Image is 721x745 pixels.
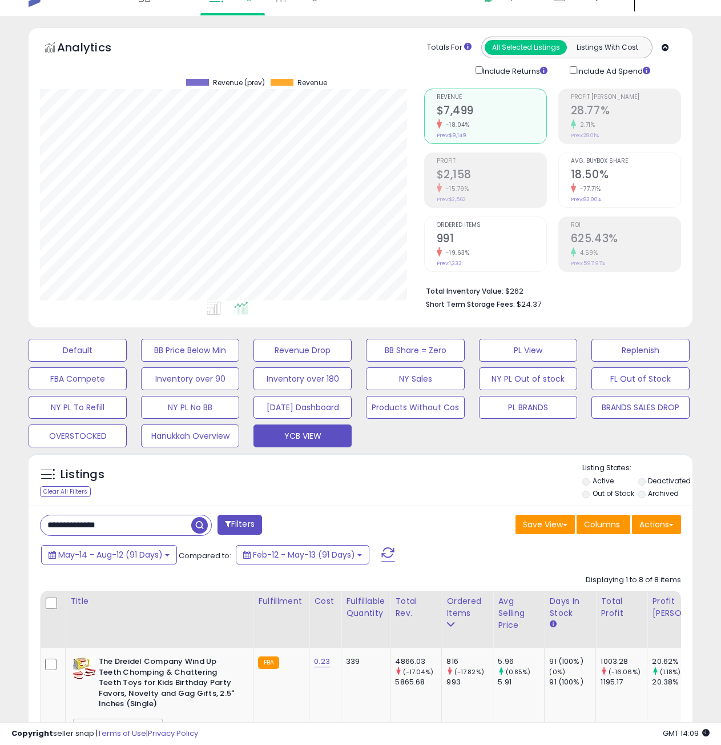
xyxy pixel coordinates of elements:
span: Avg. Buybox Share [571,158,680,165]
span: Ordered Items [437,222,546,229]
div: 816 [446,656,493,667]
div: 5865.68 [395,677,441,687]
small: -18.04% [442,121,470,129]
h5: Listings [61,467,104,483]
span: ROI [571,222,680,229]
img: 51LtQzT1nRL._SL40_.jpg [73,656,96,679]
a: Privacy Policy [148,728,198,739]
button: NY PL To Refill [29,396,127,419]
span: Feb-12 - May-13 (91 Days) [253,549,355,560]
div: Cost [314,595,336,607]
label: Deactivated [648,476,691,486]
div: Fulfillable Quantity [346,595,385,619]
button: PL BRANDS [479,396,577,419]
b: The Dreidel Company Wind Up Teeth Chomping & Chattering Teeth Toys for Kids Birthday Party Favors... [99,656,237,712]
div: 1003.28 [601,656,647,667]
small: Prev: $2,562 [437,196,466,203]
button: Columns [577,515,630,534]
div: Clear All Filters [40,486,91,497]
small: -77.71% [576,185,601,193]
span: Columns [584,519,620,530]
div: Fulfillment [258,595,304,607]
h2: 625.43% [571,232,680,247]
div: 5.91 [498,677,544,687]
span: Profit [437,158,546,165]
button: Filters [217,515,262,535]
small: Prev: 1,233 [437,260,462,267]
button: NY PL No BB [141,396,239,419]
button: NY PL Out of stock [479,367,577,390]
small: (0%) [549,667,565,676]
div: Displaying 1 to 8 of 8 items [586,575,681,586]
small: -19.63% [442,249,470,257]
button: BB Share = Zero [366,339,464,362]
b: Total Inventory Value: [426,286,504,296]
small: (-17.82%) [454,667,484,676]
div: Ordered Items [446,595,488,619]
button: May-14 - Aug-12 (91 Days) [41,545,177,564]
label: Active [593,476,614,486]
div: Profit [PERSON_NAME] [652,595,720,619]
div: Total Rev. [395,595,437,619]
h2: 28.77% [571,104,680,119]
button: Default [29,339,127,362]
div: 993 [446,677,493,687]
small: Prev: 83.00% [571,196,601,203]
div: Include Returns [467,64,561,77]
button: FBA Compete [29,367,127,390]
small: Prev: 597.97% [571,260,605,267]
a: Terms of Use [98,728,146,739]
div: 4866.03 [395,656,441,667]
a: 0.23 [314,656,330,667]
h2: $7,499 [437,104,546,119]
div: 5.96 [498,656,544,667]
span: Compared to: [179,550,231,561]
button: Inventory over 90 [141,367,239,390]
div: Days In Stock [549,595,591,619]
div: Avg Selling Price [498,595,539,631]
button: Replenish [591,339,690,362]
button: [DATE] Dashboard [253,396,352,419]
span: Revenue [297,79,327,87]
small: Prev: 28.01% [571,132,599,139]
div: Totals For [427,42,472,53]
small: -15.79% [442,185,469,193]
button: Hanukkah Overview [141,424,239,447]
strong: Copyright [11,728,53,739]
div: 1195.17 [601,677,647,687]
button: Products Without Cos [366,396,464,419]
small: (1.18%) [660,667,681,676]
button: Revenue Drop [253,339,352,362]
button: YCB VIEW [253,424,352,447]
h5: Analytics [57,39,134,58]
span: Profit [PERSON_NAME] [571,94,680,101]
small: FBA [258,656,279,669]
button: Save View [515,515,575,534]
button: Feb-12 - May-13 (91 Days) [236,545,369,564]
h2: $2,158 [437,168,546,183]
small: (0.85%) [506,667,531,676]
button: Actions [632,515,681,534]
span: The Dreidel Company [73,719,163,732]
div: Title [70,595,248,607]
button: Inventory over 180 [253,367,352,390]
span: $24.37 [517,299,541,310]
small: 4.59% [576,249,598,257]
button: FL Out of Stock [591,367,690,390]
button: All Selected Listings [485,40,567,55]
div: Total Profit [601,595,642,619]
button: OVERSTOCKED [29,424,127,447]
div: seller snap | | [11,728,198,739]
button: Listings With Cost [566,40,649,55]
span: Revenue [437,94,546,101]
div: 339 [346,656,381,667]
button: NY Sales [366,367,464,390]
button: BRANDS SALES DROP [591,396,690,419]
span: May-14 - Aug-12 (91 Days) [58,549,163,560]
span: Revenue (prev) [213,79,265,87]
div: 91 (100%) [549,677,595,687]
b: Short Term Storage Fees: [426,299,515,309]
small: (-16.06%) [609,667,641,676]
div: Include Ad Spend [561,64,668,77]
h2: 18.50% [571,168,680,183]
